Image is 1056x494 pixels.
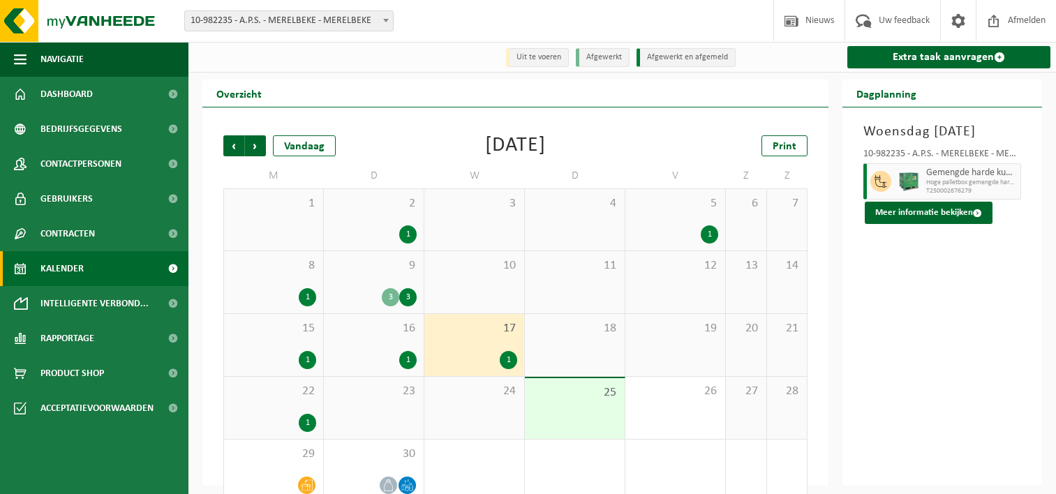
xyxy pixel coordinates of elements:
[847,46,1050,68] a: Extra taak aanvragen
[926,179,1017,187] span: Hoge palletbox gemengde harde kunststoffen
[431,321,517,336] span: 17
[231,384,316,399] span: 22
[733,384,759,399] span: 27
[40,112,122,147] span: Bedrijfsgegevens
[40,391,154,426] span: Acceptatievoorwaarden
[223,163,324,188] td: M
[701,225,718,244] div: 1
[632,384,718,399] span: 26
[40,216,95,251] span: Contracten
[532,196,618,211] span: 4
[331,384,417,399] span: 23
[185,11,393,31] span: 10-982235 - A.P.S. - MERELBEKE - MERELBEKE
[733,321,759,336] span: 20
[223,135,244,156] span: Vorige
[382,288,399,306] div: 3
[40,321,94,356] span: Rapportage
[576,48,630,67] li: Afgewerkt
[726,163,767,188] td: Z
[299,351,316,369] div: 1
[40,147,121,181] span: Contactpersonen
[231,321,316,336] span: 15
[202,80,276,107] h2: Overzicht
[273,135,336,156] div: Vandaag
[299,288,316,306] div: 1
[431,196,517,211] span: 3
[863,121,1021,142] h3: Woensdag [DATE]
[773,141,796,152] span: Print
[632,196,718,211] span: 5
[637,48,736,67] li: Afgewerkt en afgemeld
[500,351,517,369] div: 1
[774,196,801,211] span: 7
[431,258,517,274] span: 10
[485,135,546,156] div: [DATE]
[767,163,808,188] td: Z
[399,288,417,306] div: 3
[632,321,718,336] span: 19
[532,321,618,336] span: 18
[424,163,525,188] td: W
[774,384,801,399] span: 28
[40,286,149,321] span: Intelligente verbond...
[324,163,424,188] td: D
[40,42,84,77] span: Navigatie
[532,258,618,274] span: 11
[299,414,316,432] div: 1
[40,181,93,216] span: Gebruikers
[761,135,808,156] a: Print
[774,258,801,274] span: 14
[399,225,417,244] div: 1
[733,196,759,211] span: 6
[231,258,316,274] span: 8
[865,202,992,224] button: Meer informatie bekijken
[632,258,718,274] span: 12
[7,463,233,494] iframe: chat widget
[863,149,1021,163] div: 10-982235 - A.P.S. - MERELBEKE - MERELBEKE
[525,163,625,188] td: D
[532,385,618,401] span: 25
[40,251,84,286] span: Kalender
[842,80,930,107] h2: Dagplanning
[231,447,316,462] span: 29
[231,196,316,211] span: 1
[40,356,104,391] span: Product Shop
[331,258,417,274] span: 9
[774,321,801,336] span: 21
[926,167,1017,179] span: Gemengde harde kunststoffen (PE, PP en PVC), recycleerbaar (industrieel)
[926,187,1017,195] span: T250002676279
[40,77,93,112] span: Dashboard
[733,258,759,274] span: 13
[399,351,417,369] div: 1
[431,384,517,399] span: 24
[245,135,266,156] span: Volgende
[625,163,726,188] td: V
[898,171,919,192] img: PB-HB-1400-HPE-GN-01
[184,10,394,31] span: 10-982235 - A.P.S. - MERELBEKE - MERELBEKE
[506,48,569,67] li: Uit te voeren
[331,447,417,462] span: 30
[331,196,417,211] span: 2
[331,321,417,336] span: 16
